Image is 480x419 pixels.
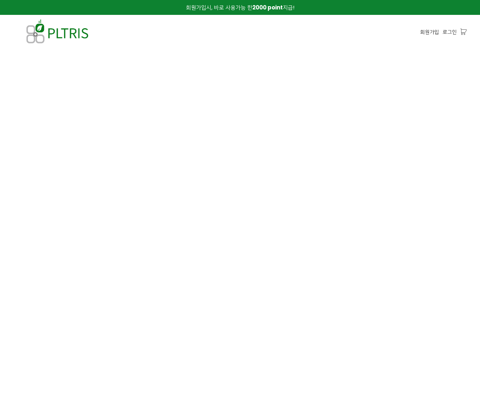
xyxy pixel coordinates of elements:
[252,4,283,11] strong: 2000 point
[443,28,457,36] a: 로그인
[420,28,439,36] a: 회원가입
[186,4,294,11] span: 회원가입시, 바로 사용가능 한 지급!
